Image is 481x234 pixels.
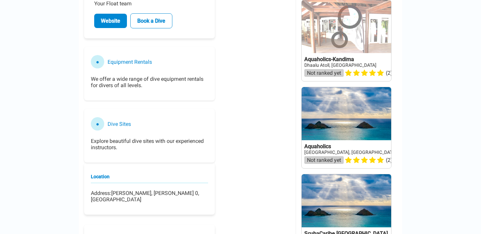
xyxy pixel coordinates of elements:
h3: Dive Sites [108,121,131,127]
h3: Equipment Rentals [108,59,152,65]
p: We offer a wide range of dive equipment rentals for divers of all levels. [91,76,208,88]
a: Dhaalu Atoll, [GEOGRAPHIC_DATA] [304,62,376,68]
p: [PERSON_NAME], [PERSON_NAME] 0, [GEOGRAPHIC_DATA] [91,190,208,203]
p: Your Float team [94,0,205,7]
a: Website [94,14,127,28]
h3: Location [91,174,208,183]
a: Book a Dive [130,13,172,28]
div: ● [91,55,104,68]
p: Explore beautiful dive sites with our experienced instructors. [91,138,208,151]
a: [GEOGRAPHIC_DATA], [GEOGRAPHIC_DATA] [304,150,396,155]
strong: Address: [91,190,111,196]
div: ● [91,117,104,131]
